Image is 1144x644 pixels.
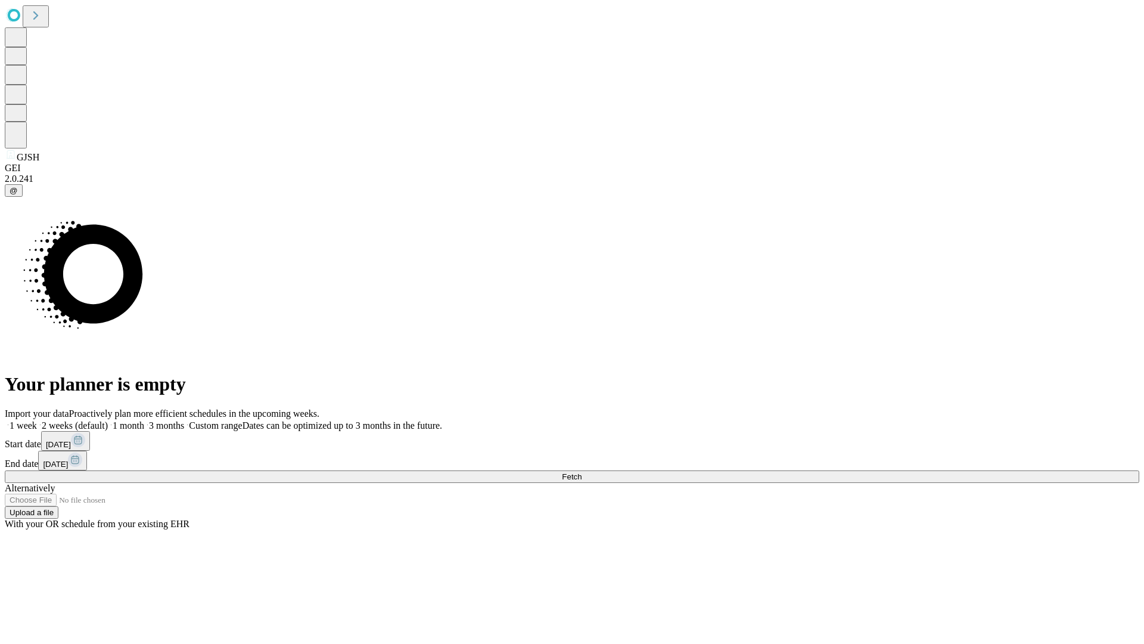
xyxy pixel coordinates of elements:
span: Import your data [5,408,69,419]
span: 1 month [113,420,144,431]
button: Fetch [5,470,1139,483]
div: GEI [5,163,1139,174]
span: [DATE] [46,440,71,449]
span: GJSH [17,152,39,162]
button: Upload a file [5,506,58,519]
span: 1 week [10,420,37,431]
span: [DATE] [43,460,68,469]
span: Alternatively [5,483,55,493]
span: Dates can be optimized up to 3 months in the future. [243,420,442,431]
button: [DATE] [38,451,87,470]
span: @ [10,186,18,195]
div: Start date [5,431,1139,451]
span: 3 months [149,420,184,431]
div: End date [5,451,1139,470]
div: 2.0.241 [5,174,1139,184]
h1: Your planner is empty [5,373,1139,395]
span: Custom range [189,420,242,431]
button: @ [5,184,23,197]
span: Proactively plan more efficient schedules in the upcoming weeks. [69,408,319,419]
span: Fetch [562,472,582,481]
button: [DATE] [41,431,90,451]
span: 2 weeks (default) [42,420,108,431]
span: With your OR schedule from your existing EHR [5,519,189,529]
